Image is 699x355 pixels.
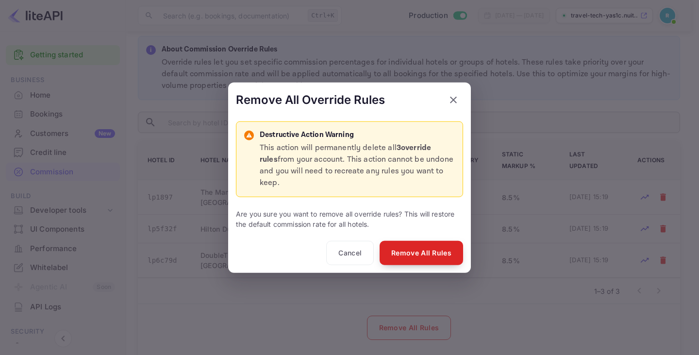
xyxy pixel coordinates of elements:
[236,92,385,107] h5: Remove All Override Rules
[326,241,374,265] button: Cancel
[260,129,455,140] p: Destructive Action Warning
[380,241,463,265] button: Remove All Rules
[260,142,455,189] p: This action will permanently delete all from your account. This action cannot be undone and you w...
[260,143,431,165] strong: 3 override rule s
[236,209,463,229] p: Are you sure you want to remove all override rules? This will restore the default commission rate...
[246,131,252,139] p: ⚠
